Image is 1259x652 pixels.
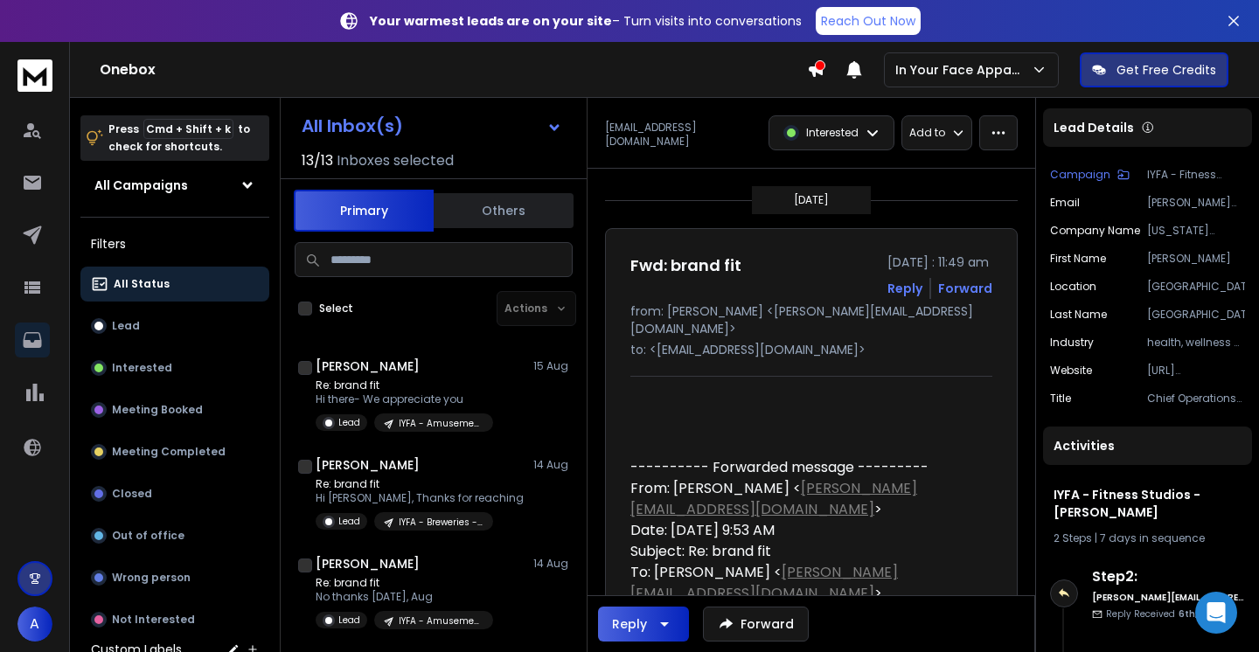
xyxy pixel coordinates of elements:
[1116,61,1216,79] p: Get Free Credits
[1147,168,1245,182] p: IYFA - Fitness Studios - [PERSON_NAME]
[108,121,250,156] p: Press to check for shortcuts.
[80,392,269,427] button: Meeting Booked
[630,520,978,541] div: Date: [DATE] 9:53 AM
[1147,336,1245,350] p: health, wellness & fitness
[1092,566,1245,587] h6: Step 2 :
[112,571,191,585] p: Wrong person
[1050,168,1110,182] p: Campaign
[1050,224,1140,238] p: Company Name
[794,193,829,207] p: [DATE]
[630,562,978,604] div: To: [PERSON_NAME] < >
[1106,607,1218,621] p: Reply Received
[399,417,483,430] p: IYFA - Amusement Parks and Venues - Lauren
[598,607,689,642] button: Reply
[338,416,360,429] p: Lead
[630,302,992,337] p: from: [PERSON_NAME] <[PERSON_NAME][EMAIL_ADDRESS][DOMAIN_NAME]>
[288,108,576,143] button: All Inbox(s)
[316,392,493,406] p: Hi there- We appreciate you
[319,302,353,316] label: Select
[1043,427,1252,465] div: Activities
[630,457,978,478] div: ---------- Forwarded message ---------
[612,615,647,633] div: Reply
[17,59,52,92] img: logo
[316,357,420,375] h1: [PERSON_NAME]
[605,121,758,149] p: [EMAIL_ADDRESS][DOMAIN_NAME]
[1100,531,1205,545] span: 7 days in sequence
[703,607,809,642] button: Forward
[17,607,52,642] button: A
[887,253,992,271] p: [DATE] : 11:49 am
[1054,119,1134,136] p: Lead Details
[338,614,360,627] p: Lead
[909,126,945,140] p: Add to
[316,555,420,572] h1: [PERSON_NAME]
[1147,196,1245,210] p: [PERSON_NAME][EMAIL_ADDRESS][DOMAIN_NAME]
[80,602,269,637] button: Not Interested
[112,487,152,501] p: Closed
[112,445,226,459] p: Meeting Completed
[887,280,922,297] button: Reply
[80,434,269,469] button: Meeting Completed
[630,541,978,562] div: Subject: Re: brand fit
[100,59,807,80] h1: Onebox
[1050,280,1096,294] p: location
[316,590,493,604] p: No thanks [DATE], Aug
[630,253,741,278] h1: Fwd: brand fit
[80,560,269,595] button: Wrong person
[302,117,403,135] h1: All Inbox(s)
[80,309,269,343] button: Lead
[630,478,978,520] div: From: [PERSON_NAME] < >
[316,378,493,392] p: Re: brand fit
[1179,607,1218,621] span: 6th, Aug
[1054,531,1242,545] div: |
[895,61,1031,79] p: In Your Face Apparel
[399,614,483,628] p: IYFA - Amusement Parks and Venues - Lauren
[533,557,573,571] p: 14 Aug
[1050,392,1071,406] p: Title
[630,478,917,519] a: [PERSON_NAME][EMAIL_ADDRESS][DOMAIN_NAME]
[1080,52,1228,87] button: Get Free Credits
[338,515,360,528] p: Lead
[533,359,573,373] p: 15 Aug
[630,341,992,358] p: to: <[EMAIL_ADDRESS][DOMAIN_NAME]>
[399,516,483,529] p: IYFA - Breweries - Lauren
[1050,196,1080,210] p: Email
[1050,252,1106,266] p: First Name
[370,12,612,30] strong: Your warmest leads are on your site
[1054,531,1092,545] span: 2 Steps
[337,150,454,171] h3: Inboxes selected
[143,119,233,139] span: Cmd + Shift + k
[1050,168,1130,182] button: Campaign
[112,403,203,417] p: Meeting Booked
[1050,336,1094,350] p: industry
[816,7,921,35] a: Reach Out Now
[1050,308,1107,322] p: Last Name
[821,12,915,30] p: Reach Out Now
[938,280,992,297] div: Forward
[1147,252,1245,266] p: [PERSON_NAME]
[80,518,269,553] button: Out of office
[114,277,170,291] p: All Status
[1147,392,1245,406] p: Chief Operations Officer
[316,491,524,505] p: Hi [PERSON_NAME], Thanks for reaching
[1092,591,1245,604] h6: [PERSON_NAME][EMAIL_ADDRESS][DOMAIN_NAME]
[1050,364,1092,378] p: Website
[1147,364,1245,378] p: [URL][DOMAIN_NAME]
[94,177,188,194] h1: All Campaigns
[80,232,269,256] h3: Filters
[316,456,420,474] h1: [PERSON_NAME]
[316,477,524,491] p: Re: brand fit
[80,267,269,302] button: All Status
[80,168,269,203] button: All Campaigns
[112,319,140,333] p: Lead
[1147,224,1245,238] p: [US_STATE] Health & Racquet Club
[112,529,184,543] p: Out of office
[1195,592,1237,634] div: Open Intercom Messenger
[316,576,493,590] p: Re: brand fit
[370,12,802,30] p: – Turn visits into conversations
[1147,308,1245,322] p: [GEOGRAPHIC_DATA]
[112,361,172,375] p: Interested
[806,126,859,140] p: Interested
